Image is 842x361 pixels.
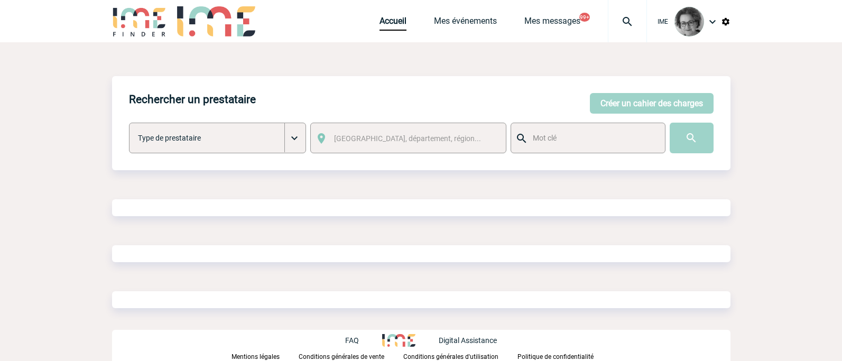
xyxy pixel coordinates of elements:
a: Conditions générales de vente [299,351,403,361]
button: 99+ [579,13,590,22]
p: Digital Assistance [439,336,497,345]
a: Mes événements [434,16,497,31]
p: FAQ [345,336,359,345]
input: Mot clé [530,131,655,145]
input: Submit [670,123,714,153]
a: Mes messages [524,16,580,31]
span: IME [658,18,668,25]
img: 101028-0.jpg [674,7,704,36]
img: http://www.idealmeetingsevents.fr/ [382,334,415,347]
img: IME-Finder [112,6,167,36]
p: Politique de confidentialité [517,353,594,360]
a: Mentions légales [232,351,299,361]
p: Conditions générales d'utilisation [403,353,498,360]
h4: Rechercher un prestataire [129,93,256,106]
a: Conditions générales d'utilisation [403,351,517,361]
a: FAQ [345,335,382,345]
p: Mentions légales [232,353,280,360]
a: Politique de confidentialité [517,351,610,361]
span: [GEOGRAPHIC_DATA], département, région... [334,134,481,143]
p: Conditions générales de vente [299,353,384,360]
a: Accueil [380,16,406,31]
